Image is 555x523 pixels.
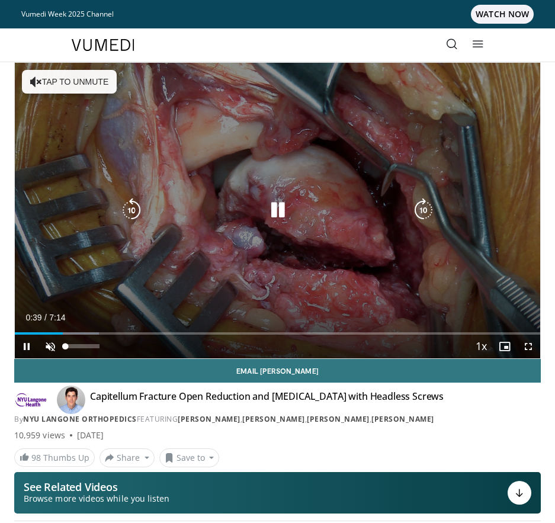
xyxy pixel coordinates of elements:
button: Enable picture-in-picture mode [493,335,516,358]
div: [DATE] [77,429,104,441]
span: 98 [31,452,41,463]
button: Playback Rate [469,335,493,358]
button: See Related Videos Browse more videos while you listen [14,472,541,514]
a: [PERSON_NAME] [178,414,240,424]
button: Pause [15,335,39,358]
div: By FEATURING , , , [14,414,541,425]
p: See Related Videos [24,481,169,493]
button: Fullscreen [516,335,540,358]
button: Tap to unmute [22,70,117,94]
a: [PERSON_NAME] [371,414,434,424]
span: 0:39 [25,313,41,322]
span: 7:14 [49,313,65,322]
a: Email [PERSON_NAME] [14,359,541,383]
button: Share [100,448,155,467]
button: Unmute [39,335,62,358]
span: 10,959 views [14,429,65,441]
a: [PERSON_NAME] [307,414,370,424]
div: Progress Bar [15,332,540,335]
img: NYU Langone Orthopedics [14,390,47,409]
span: WATCH NOW [471,5,534,24]
a: Vumedi Week 2025 ChannelWATCH NOW [21,5,534,24]
a: 98 Thumbs Up [14,448,95,467]
button: Save to [159,448,220,467]
video-js: Video Player [15,63,540,358]
span: Browse more videos while you listen [24,493,169,505]
img: Avatar [57,386,85,414]
h4: Capitellum Fracture Open Reduction and [MEDICAL_DATA] with Headless Screws [90,390,444,409]
div: Volume Level [65,344,99,348]
a: NYU Langone Orthopedics [23,414,137,424]
img: VuMedi Logo [72,39,134,51]
span: / [44,313,47,322]
a: [PERSON_NAME] [242,414,305,424]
